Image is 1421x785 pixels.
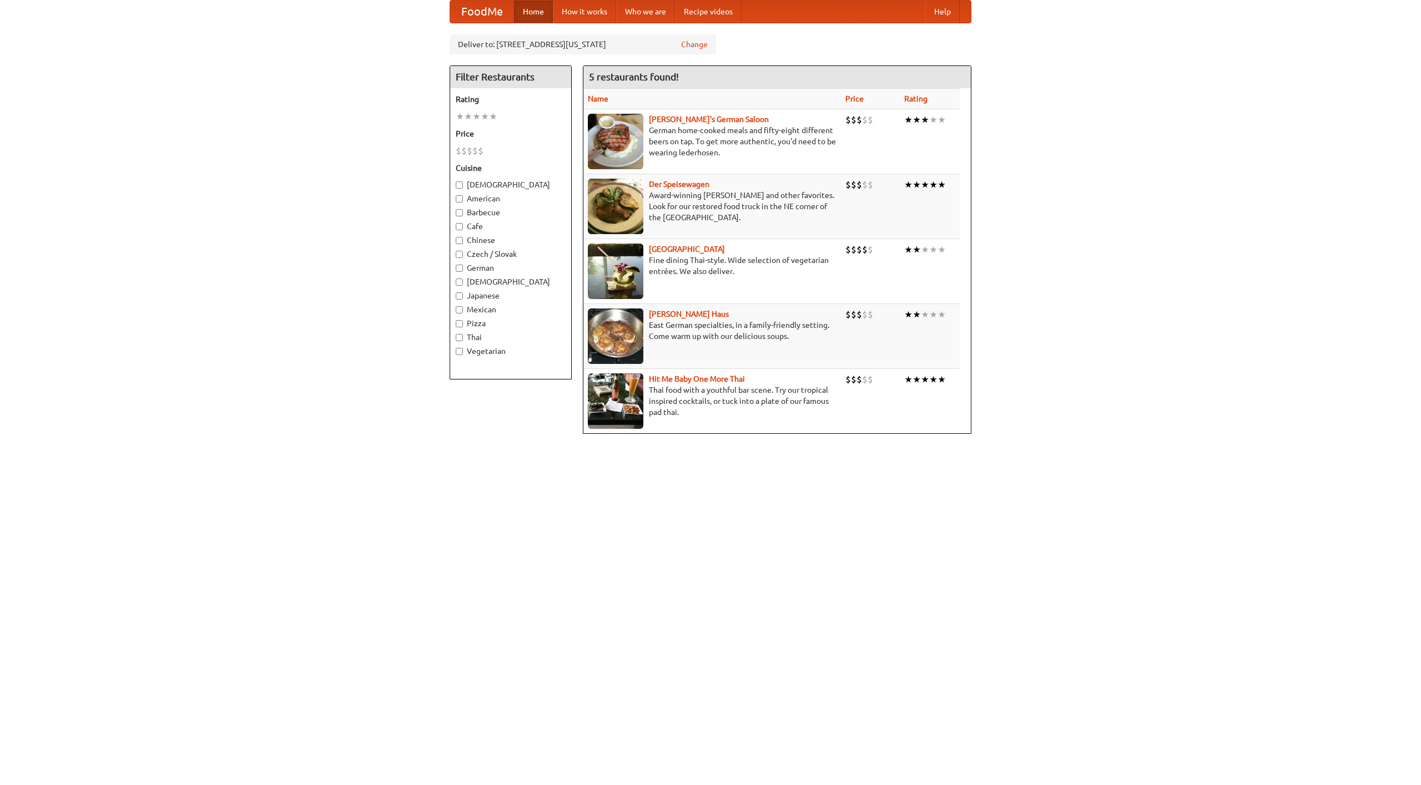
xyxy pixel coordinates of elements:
li: ★ [489,110,497,123]
a: [PERSON_NAME] Haus [649,310,729,318]
label: Pizza [456,318,566,329]
li: $ [851,373,856,386]
a: Der Speisewagen [649,180,709,189]
li: $ [856,373,862,386]
input: Vegetarian [456,348,463,355]
li: ★ [904,308,913,321]
li: ★ [921,114,929,126]
li: ★ [904,244,913,256]
li: ★ [472,110,481,123]
label: Chinese [456,235,566,246]
li: $ [862,308,868,321]
li: ★ [921,244,929,256]
li: ★ [464,110,472,123]
li: $ [856,244,862,256]
li: ★ [929,308,938,321]
li: $ [845,373,851,386]
li: $ [862,244,868,256]
input: Cafe [456,223,463,230]
li: $ [851,179,856,191]
li: ★ [904,179,913,191]
li: ★ [904,114,913,126]
li: $ [868,114,873,126]
p: Thai food with a youthful bar scene. Try our tropical inspired cocktails, or tuck into a plate of... [588,384,837,418]
li: ★ [929,179,938,191]
li: $ [856,114,862,126]
li: ★ [913,114,921,126]
li: $ [461,145,467,157]
img: kohlhaus.jpg [588,308,643,364]
input: Czech / Slovak [456,251,463,258]
a: [GEOGRAPHIC_DATA] [649,245,725,254]
a: FoodMe [450,1,514,23]
input: Thai [456,334,463,341]
li: ★ [921,373,929,386]
li: $ [845,114,851,126]
input: Chinese [456,237,463,244]
input: German [456,265,463,272]
h5: Rating [456,94,566,105]
label: Thai [456,332,566,343]
li: $ [845,179,851,191]
label: Barbecue [456,207,566,218]
li: ★ [929,244,938,256]
h5: Cuisine [456,163,566,174]
label: Mexican [456,304,566,315]
input: Mexican [456,306,463,313]
li: ★ [913,373,921,386]
li: $ [856,179,862,191]
li: $ [868,373,873,386]
li: $ [868,244,873,256]
li: ★ [938,244,946,256]
label: American [456,193,566,204]
a: Help [925,1,960,23]
p: East German specialties, in a family-friendly setting. Come warm up with our delicious soups. [588,320,837,342]
li: $ [856,308,862,321]
p: Fine dining Thai-style. Wide selection of vegetarian entrées. We also deliver. [588,255,837,277]
input: Japanese [456,292,463,300]
li: ★ [913,244,921,256]
a: Name [588,94,608,103]
li: ★ [929,373,938,386]
li: $ [456,145,461,157]
li: ★ [913,308,921,321]
li: $ [868,179,873,191]
li: $ [862,179,868,191]
img: satay.jpg [588,244,643,299]
li: $ [472,145,478,157]
label: [DEMOGRAPHIC_DATA] [456,179,566,190]
label: German [456,262,566,274]
li: $ [851,244,856,256]
img: babythai.jpg [588,373,643,429]
b: [PERSON_NAME]'s German Saloon [649,115,769,124]
p: German home-cooked meals and fifty-eight different beers on tap. To get more authentic, you'd nee... [588,125,837,158]
input: [DEMOGRAPHIC_DATA] [456,278,463,286]
img: esthers.jpg [588,114,643,169]
a: How it works [553,1,616,23]
li: ★ [938,373,946,386]
li: $ [845,244,851,256]
li: ★ [921,308,929,321]
li: ★ [938,114,946,126]
input: Barbecue [456,209,463,216]
a: Rating [904,94,928,103]
li: ★ [456,110,464,123]
img: speisewagen.jpg [588,179,643,234]
label: Czech / Slovak [456,249,566,260]
a: Recipe videos [675,1,742,23]
label: Cafe [456,221,566,232]
h5: Price [456,128,566,139]
li: $ [868,308,873,321]
li: $ [862,114,868,126]
li: $ [862,373,868,386]
div: Deliver to: [STREET_ADDRESS][US_STATE] [450,34,716,54]
li: ★ [904,373,913,386]
p: Award-winning [PERSON_NAME] and other favorites. Look for our restored food truck in the NE corne... [588,190,837,223]
li: $ [845,308,851,321]
a: Who we are [616,1,675,23]
li: $ [851,308,856,321]
label: [DEMOGRAPHIC_DATA] [456,276,566,287]
li: $ [851,114,856,126]
li: ★ [913,179,921,191]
